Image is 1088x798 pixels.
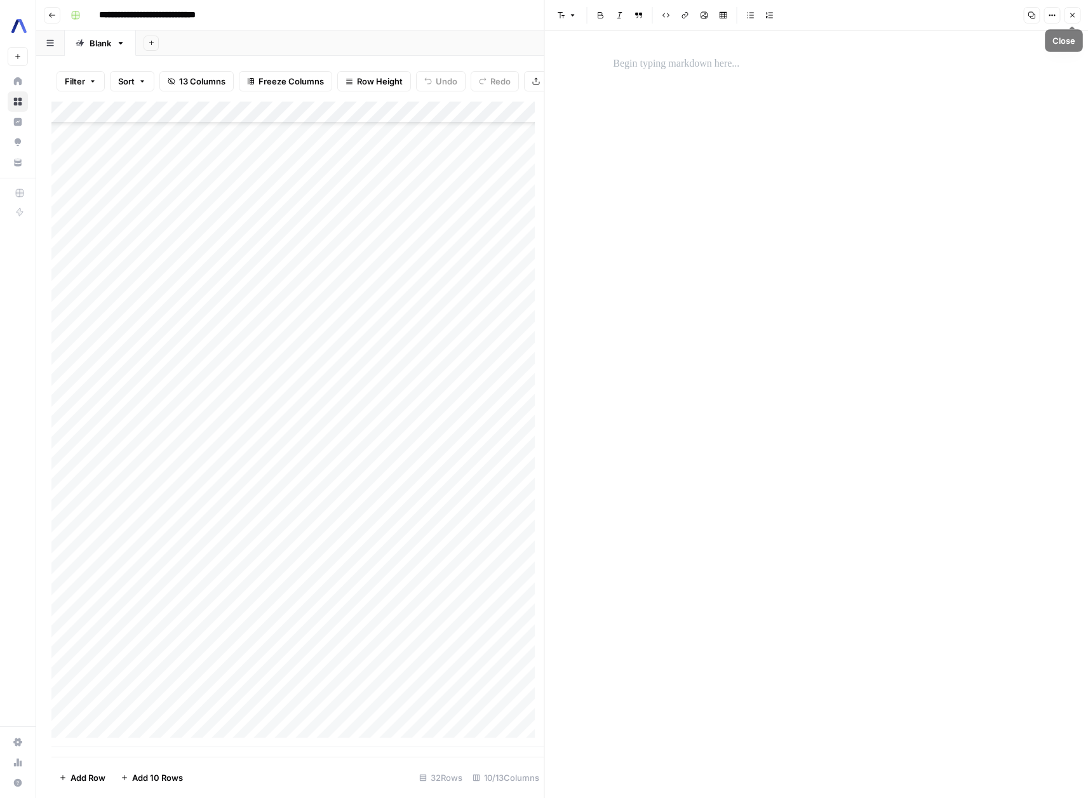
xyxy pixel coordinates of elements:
[132,771,183,784] span: Add 10 Rows
[118,75,135,88] span: Sort
[8,10,28,42] button: Workspace: AssemblyAI
[8,752,28,773] a: Usage
[467,768,544,788] div: 10/13 Columns
[65,30,136,56] a: Blank
[51,768,113,788] button: Add Row
[524,71,597,91] button: Export CSV
[159,71,234,91] button: 13 Columns
[71,771,105,784] span: Add Row
[8,773,28,793] button: Help + Support
[113,768,191,788] button: Add 10 Rows
[8,152,28,173] a: Your Data
[8,112,28,132] a: Insights
[179,75,225,88] span: 13 Columns
[8,71,28,91] a: Home
[8,132,28,152] a: Opportunities
[490,75,511,88] span: Redo
[416,71,466,91] button: Undo
[337,71,411,91] button: Row Height
[471,71,519,91] button: Redo
[65,75,85,88] span: Filter
[414,768,467,788] div: 32 Rows
[8,15,30,37] img: AssemblyAI Logo
[239,71,332,91] button: Freeze Columns
[357,75,403,88] span: Row Height
[8,91,28,112] a: Browse
[57,71,105,91] button: Filter
[8,732,28,752] a: Settings
[259,75,324,88] span: Freeze Columns
[436,75,457,88] span: Undo
[90,37,111,50] div: Blank
[110,71,154,91] button: Sort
